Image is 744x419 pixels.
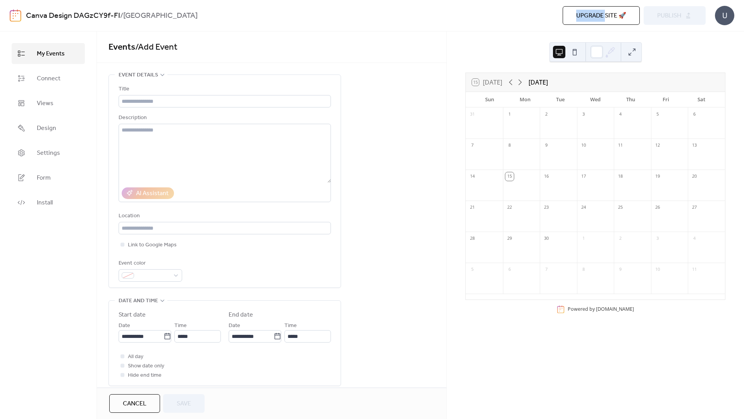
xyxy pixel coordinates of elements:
div: 24 [579,203,588,212]
div: 17 [579,172,588,181]
span: Install [37,198,53,208]
div: 20 [690,172,699,181]
span: Show date only [128,362,164,371]
div: 5 [653,110,662,119]
span: Form [37,173,51,183]
div: 25 [616,203,625,212]
span: Event details [119,71,158,80]
div: 4 [616,110,625,119]
div: 6 [690,110,699,119]
div: 27 [690,203,699,212]
div: Sat [684,92,719,107]
div: 13 [690,141,699,150]
div: 5 [468,265,477,274]
div: 6 [505,265,514,274]
div: 19 [653,172,662,181]
div: 11 [690,265,699,274]
span: Views [37,99,53,108]
a: Events [108,39,135,56]
div: 23 [542,203,551,212]
div: 10 [653,265,662,274]
div: Start date [119,310,146,320]
div: 16 [542,172,551,181]
span: Cancel [123,399,146,409]
b: / [120,9,123,23]
div: 28 [468,234,477,243]
div: Mon [507,92,542,107]
a: My Events [12,43,85,64]
a: Views [12,93,85,114]
div: 7 [468,141,477,150]
div: 3 [653,234,662,243]
div: 8 [579,265,588,274]
div: 3 [579,110,588,119]
img: logo [10,9,21,22]
div: Description [119,113,329,123]
span: Hide end time [128,371,162,380]
div: Tue [542,92,578,107]
b: [GEOGRAPHIC_DATA] [123,9,198,23]
span: Link to Google Maps [128,241,177,250]
div: 2 [542,110,551,119]
div: 1 [505,110,514,119]
span: Upgrade site 🚀 [576,11,626,21]
a: Connect [12,68,85,89]
div: 1 [579,234,588,243]
div: 9 [616,265,625,274]
a: Design [12,118,85,139]
span: Time [284,321,297,331]
div: 4 [690,234,699,243]
div: 11 [616,141,625,150]
div: 22 [505,203,514,212]
button: Cancel [109,394,160,413]
span: Design [37,124,56,133]
div: Location [119,211,329,221]
div: End date [229,310,253,320]
span: Settings [37,149,60,158]
span: Connect [37,74,60,83]
div: Fri [648,92,684,107]
button: Upgrade site 🚀 [563,6,640,25]
div: 8 [505,141,514,150]
div: 31 [468,110,477,119]
a: Install [12,192,85,213]
div: Title [119,85,329,94]
div: Event color [119,259,181,268]
a: Form [12,167,85,188]
span: Date and time [119,296,158,306]
div: 12 [653,141,662,150]
div: Powered by [568,306,634,312]
a: [DOMAIN_NAME] [596,306,634,312]
div: 26 [653,203,662,212]
a: Settings [12,142,85,163]
span: All day [128,352,143,362]
div: 18 [616,172,625,181]
div: 9 [542,141,551,150]
div: 2 [616,234,625,243]
div: U [715,6,734,25]
span: My Events [37,49,65,59]
span: Date [229,321,240,331]
div: Thu [613,92,648,107]
div: Wed [578,92,613,107]
div: [DATE] [529,78,548,87]
span: / Add Event [135,39,177,56]
div: 21 [468,203,477,212]
div: 10 [579,141,588,150]
div: Sun [472,92,507,107]
span: Date [119,321,130,331]
a: Canva Design DAGzCY9f-FI [26,9,120,23]
div: 29 [505,234,514,243]
div: 30 [542,234,551,243]
div: 7 [542,265,551,274]
span: Time [174,321,187,331]
div: 14 [468,172,477,181]
div: 15 [505,172,514,181]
